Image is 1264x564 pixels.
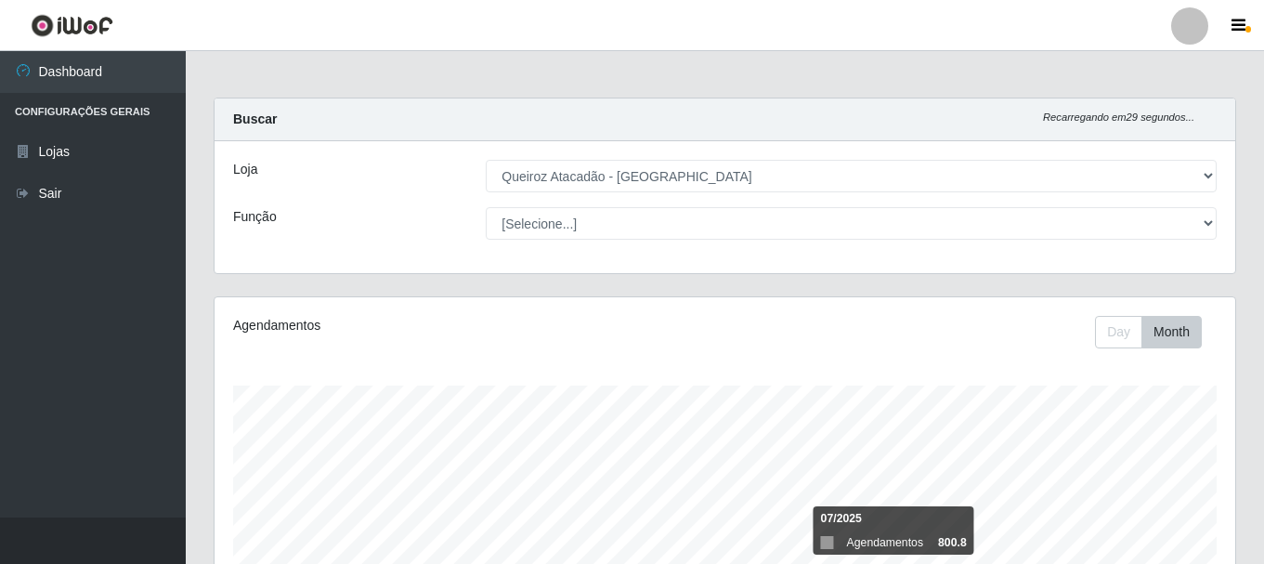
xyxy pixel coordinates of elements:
strong: Buscar [233,111,277,126]
label: Loja [233,160,257,179]
label: Função [233,207,277,227]
i: Recarregando em 29 segundos... [1043,111,1194,123]
div: Agendamentos [233,316,627,335]
button: Month [1141,316,1202,348]
div: First group [1095,316,1202,348]
img: CoreUI Logo [31,14,113,37]
div: Toolbar with button groups [1095,316,1217,348]
button: Day [1095,316,1142,348]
